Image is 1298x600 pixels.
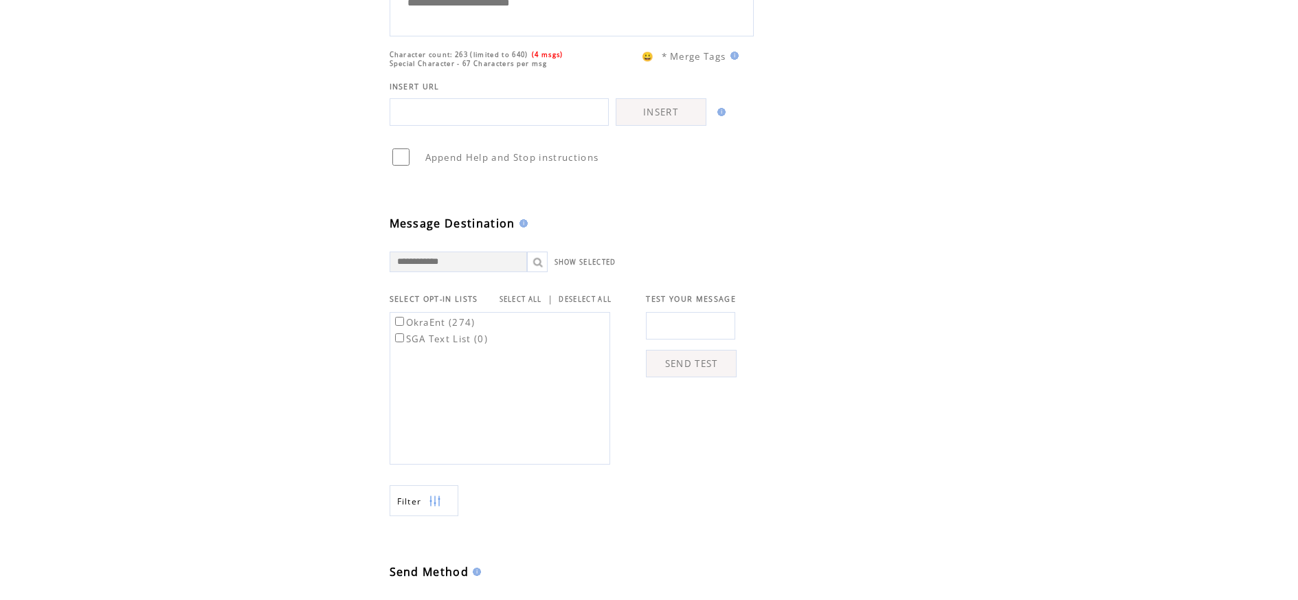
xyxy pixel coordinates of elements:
[390,485,458,516] a: Filter
[392,316,475,329] label: OkraEnt (274)
[646,294,736,304] span: TEST YOUR MESSAGE
[390,216,515,231] span: Message Destination
[390,50,528,59] span: Character count: 263 (limited to 640)
[642,50,654,63] span: 😀
[395,333,404,342] input: SGA Text List (0)
[548,293,553,305] span: |
[390,294,478,304] span: SELECT OPT-IN LISTS
[469,568,481,576] img: help.gif
[726,52,739,60] img: help.gif
[425,151,599,164] span: Append Help and Stop instructions
[429,486,441,517] img: filters.png
[390,59,548,68] span: Special Character - 67 Characters per msg
[395,317,404,326] input: OkraEnt (274)
[500,295,542,304] a: SELECT ALL
[392,333,489,345] label: SGA Text List (0)
[515,219,528,227] img: help.gif
[662,50,726,63] span: * Merge Tags
[646,350,737,377] a: SEND TEST
[390,82,440,91] span: INSERT URL
[616,98,706,126] a: INSERT
[397,496,422,507] span: Show filters
[559,295,612,304] a: DESELECT ALL
[555,258,616,267] a: SHOW SELECTED
[532,50,563,59] span: (4 msgs)
[390,564,469,579] span: Send Method
[713,108,726,116] img: help.gif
